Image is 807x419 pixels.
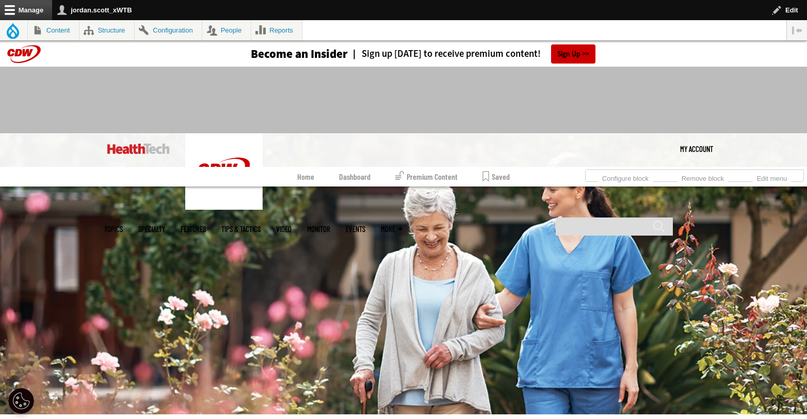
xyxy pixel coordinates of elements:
a: Become an Insider [212,48,348,60]
a: Remove block [677,172,728,183]
div: User menu [680,133,713,164]
a: Sign up [DATE] to receive premium content! [348,49,541,59]
iframe: advertisement [216,77,591,123]
span: More [381,225,402,233]
a: Video [276,225,292,233]
button: Vertical orientation [787,20,807,40]
a: Content [28,20,79,40]
a: CDW [185,201,263,212]
a: Edit menu [753,172,791,183]
div: Cookie Settings [8,388,34,414]
button: Open Preferences [8,388,34,414]
a: Structure [79,20,134,40]
span: Specialty [138,225,165,233]
a: MonITor [307,225,330,233]
img: Home [107,144,170,154]
a: Saved [482,167,510,187]
a: Reports [251,20,302,40]
a: My Account [680,133,713,164]
h3: Become an Insider [251,48,348,60]
a: Configuration [135,20,202,40]
a: Configure block [598,172,653,183]
a: People [202,20,251,40]
a: Home [297,167,314,187]
a: Tips & Tactics [221,225,261,233]
a: Sign Up [551,44,595,64]
span: Topics [104,225,123,233]
a: Premium Content [395,167,458,187]
img: Home [185,133,263,210]
a: Features [181,225,206,233]
a: Dashboard [339,167,370,187]
a: Events [346,225,365,233]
